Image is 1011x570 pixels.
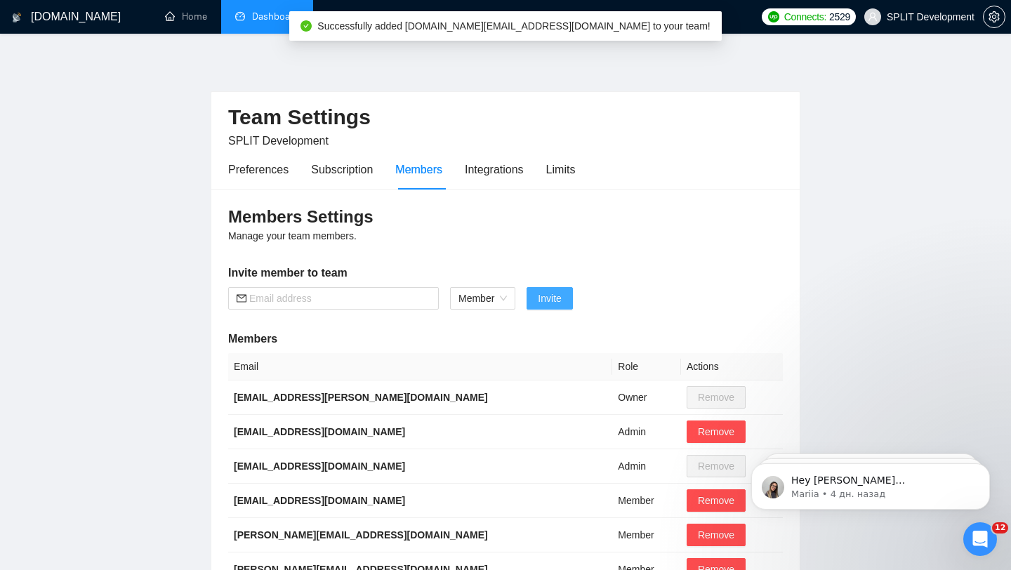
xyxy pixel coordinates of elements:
[698,424,734,439] span: Remove
[612,380,681,415] td: Owner
[687,524,746,546] button: Remove
[228,230,357,241] span: Manage your team members.
[228,103,783,132] h2: Team Settings
[984,11,1005,22] span: setting
[963,522,997,556] iframe: Intercom live chat
[228,265,783,281] h5: Invite member to team
[228,353,612,380] th: Email
[300,20,312,32] span: check-circle
[983,6,1005,28] button: setting
[249,291,430,306] input: Email address
[234,426,405,437] b: [EMAIL_ADDRESS][DOMAIN_NAME]
[228,161,289,178] div: Preferences
[687,420,746,443] button: Remove
[687,489,746,512] button: Remove
[527,287,572,310] button: Invite
[395,161,442,178] div: Members
[538,291,561,306] span: Invite
[317,20,710,32] span: Successfully added [DOMAIN_NAME][EMAIL_ADDRESS][DOMAIN_NAME] to your team!
[228,331,783,347] h5: Members
[234,495,405,506] b: [EMAIL_ADDRESS][DOMAIN_NAME]
[784,9,826,25] span: Connects:
[612,415,681,449] td: Admin
[458,288,507,309] span: Member
[681,353,783,380] th: Actions
[612,353,681,380] th: Role
[698,527,734,543] span: Remove
[612,449,681,484] td: Admin
[546,161,576,178] div: Limits
[465,161,524,178] div: Integrations
[327,11,379,22] a: searchScanner
[228,135,329,147] span: SPLIT Development
[612,518,681,552] td: Member
[235,11,299,22] a: dashboardDashboard
[234,392,488,403] b: [EMAIL_ADDRESS][PERSON_NAME][DOMAIN_NAME]
[698,493,734,508] span: Remove
[768,11,779,22] img: upwork-logo.png
[165,11,207,22] a: homeHome
[12,6,22,29] img: logo
[612,484,681,518] td: Member
[730,434,1011,532] iframe: Intercom notifications сообщение
[992,522,1008,533] span: 12
[311,161,373,178] div: Subscription
[234,529,488,541] b: [PERSON_NAME][EMAIL_ADDRESS][DOMAIN_NAME]
[868,12,878,22] span: user
[829,9,850,25] span: 2529
[237,293,246,303] span: mail
[234,460,405,472] b: [EMAIL_ADDRESS][DOMAIN_NAME]
[983,11,1005,22] a: setting
[228,206,783,228] h3: Members Settings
